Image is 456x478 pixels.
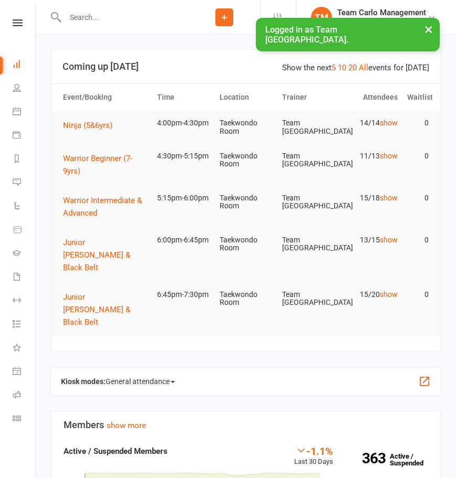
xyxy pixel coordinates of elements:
[63,154,132,176] span: Warrior Beginner (7-9yrs)
[348,63,357,72] a: 20
[337,8,428,17] div: Team Carlo Management
[380,290,398,299] a: show
[340,282,402,307] td: 15/20
[63,238,130,272] span: Junior [PERSON_NAME] & Black Belt
[294,445,333,468] div: Last 30 Days
[152,228,215,252] td: 6:00pm-6:45pm
[282,61,429,74] div: Show the next events for [DATE]
[63,291,148,328] button: Junior [PERSON_NAME] & Black Belt
[277,111,340,144] td: Team [GEOGRAPHIC_DATA]
[340,84,402,111] th: Attendees
[265,25,348,45] span: Logged in as Team [GEOGRAPHIC_DATA].
[13,54,36,77] a: Dashboard
[13,408,36,431] a: Class kiosk mode
[277,186,340,219] td: Team [GEOGRAPHIC_DATA]
[152,282,215,307] td: 6:45pm-7:30pm
[277,144,340,177] td: Team [GEOGRAPHIC_DATA]
[340,228,402,252] td: 13/15
[63,119,120,132] button: Ninja (5&6yrs)
[215,186,277,219] td: Taekwondo Room
[215,228,277,261] td: Taekwondo Room
[13,101,36,124] a: Calendar
[380,119,398,127] a: show
[63,152,148,177] button: Warrior Beginner (7-9yrs)
[277,84,340,111] th: Trainer
[402,228,434,252] td: 0
[13,384,36,408] a: Roll call kiosk mode
[294,445,333,456] div: -1.1%
[349,451,386,465] strong: 363
[64,420,428,430] h3: Members
[215,84,277,111] th: Location
[64,447,168,456] strong: Active / Suspended Members
[13,124,36,148] a: Payments
[419,18,438,40] button: ×
[152,111,215,135] td: 4:00pm-4:30pm
[277,228,340,261] td: Team [GEOGRAPHIC_DATA]
[340,186,402,210] td: 15/18
[337,17,428,27] div: Team [GEOGRAPHIC_DATA]
[331,63,336,72] a: 5
[380,194,398,202] a: show
[380,236,398,244] a: show
[13,77,36,101] a: People
[311,7,332,28] div: TM
[340,111,402,135] td: 14/14
[61,377,106,386] strong: Kiosk modes:
[402,84,434,111] th: Waitlist
[380,152,398,160] a: show
[152,144,215,168] td: 4:30pm-5:15pm
[402,111,434,135] td: 0
[402,186,434,210] td: 0
[63,61,429,72] h3: Coming up [DATE]
[107,421,146,430] a: show more
[359,63,368,72] a: All
[13,219,36,242] a: Product Sales
[215,282,277,315] td: Taekwondo Room
[152,186,215,210] td: 5:15pm-6:00pm
[62,10,189,25] input: Search...
[215,111,277,144] td: Taekwondo Room
[63,194,148,219] button: Warrior Intermediate & Advanced
[277,282,340,315] td: Team [GEOGRAPHIC_DATA]
[106,373,175,390] span: General attendance
[13,337,36,360] a: What's New
[152,84,215,111] th: Time
[58,84,152,111] th: Event/Booking
[13,148,36,172] a: Reports
[63,292,130,327] span: Junior [PERSON_NAME] & Black Belt
[215,144,277,177] td: Taekwondo Room
[340,144,402,168] td: 11/13
[344,445,436,474] a: 363Active / Suspended
[402,282,434,307] td: 0
[63,121,112,130] span: Ninja (5&6yrs)
[13,360,36,384] a: General attendance kiosk mode
[63,236,148,274] button: Junior [PERSON_NAME] & Black Belt
[63,196,142,218] span: Warrior Intermediate & Advanced
[402,144,434,168] td: 0
[338,63,346,72] a: 10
